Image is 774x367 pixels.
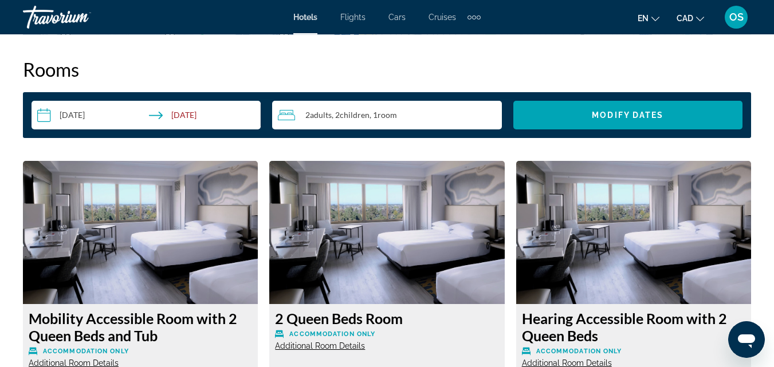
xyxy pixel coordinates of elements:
h3: Mobility Accessible Room with 2 Queen Beds and Tub [29,310,252,344]
button: User Menu [721,5,751,29]
img: Hearing Accessible Room with 2 Queen Beds [516,161,751,304]
span: Accommodation Only [536,348,622,355]
span: Children [340,110,370,120]
span: OS [729,11,744,23]
span: Additional Room Details [275,341,365,350]
span: , 1 [370,111,397,120]
img: 2 Queen Beds Room [269,161,504,304]
a: Cruises [429,13,456,22]
span: Adults [310,110,332,120]
span: , 2 [332,111,370,120]
span: Accommodation Only [43,348,129,355]
button: Change currency [677,10,704,26]
button: Change language [638,10,659,26]
div: Search widget [32,101,742,129]
span: en [638,14,649,23]
span: 2 [305,111,332,120]
span: Room [378,110,397,120]
span: Modify Dates [592,111,663,120]
a: Flights [340,13,366,22]
h3: 2 Queen Beds Room [275,310,498,327]
h3: Hearing Accessible Room with 2 Queen Beds [522,310,745,344]
h2: Rooms [23,58,751,81]
img: Mobility Accessible Room with 2 Queen Beds and Tub [23,161,258,304]
span: CAD [677,14,693,23]
span: Accommodation Only [289,330,375,338]
button: Extra navigation items [467,8,481,26]
button: Travelers: 2 adults, 2 children [272,101,501,129]
a: Travorium [23,2,137,32]
iframe: Кнопка запуска окна обмена сообщениями [728,321,765,358]
a: Hotels [293,13,317,22]
button: Modify Dates [513,101,742,129]
a: Cars [388,13,406,22]
button: Select check in and out date [32,101,261,129]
